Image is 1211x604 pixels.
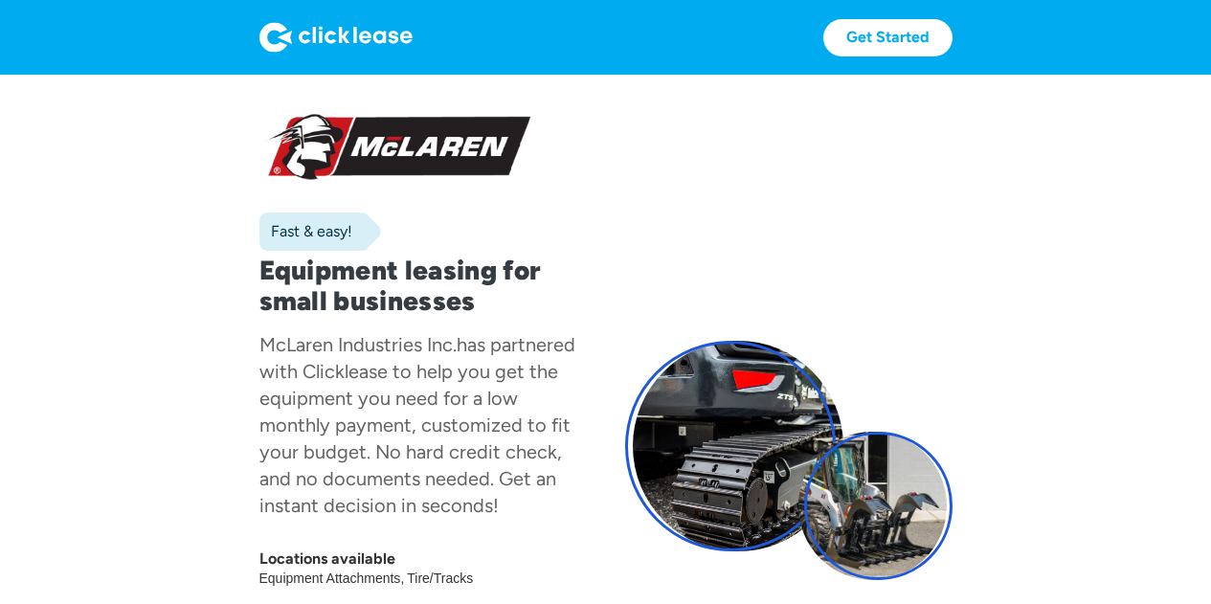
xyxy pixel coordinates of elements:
[259,333,457,356] div: McLaren Industries Inc.
[823,19,953,56] a: Get Started
[259,255,587,316] h1: Equipment leasing for small businesses
[259,22,413,53] img: Logo
[259,569,408,588] div: Equipment Attachments
[259,222,352,241] div: Fast & easy!
[407,569,476,588] div: Tire/Tracks
[259,549,587,569] div: Locations available
[259,333,575,517] div: has partnered with Clicklease to help you get the equipment you need for a low monthly payment, c...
